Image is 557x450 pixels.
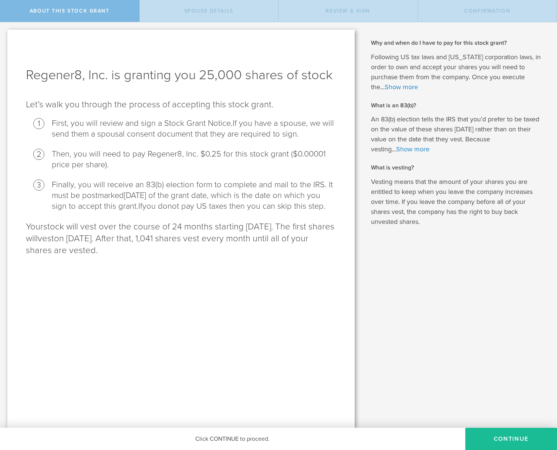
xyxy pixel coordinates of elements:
span: you do [142,201,168,211]
h1: Regener8, Inc. is granting you 25,000 shares of stock [26,66,336,84]
span: Spouse Details [184,8,233,14]
span: Confirmation [464,8,510,14]
h2: Why and when do I have to pay for this stock grant? [371,39,546,47]
a: Show more [396,145,429,153]
p: Following US tax laws and [US_STATE] corporation laws, in order to own and accept your shares you... [371,52,546,92]
p: Let’s walk you through the process of accepting this stock grant . [26,99,336,111]
span: About this stock grant [30,8,109,14]
p: stock will vest over the course of 24 months starting [DATE]. The first shares will on [DATE]. Af... [26,221,336,256]
li: Finally, you will receive an 83(b) election form to complete and mail to the IRS . It must be pos... [52,179,336,212]
span: Review & Sign [325,8,370,14]
span: vest [38,233,54,244]
p: An 83(b) election tells the IRS that you’d prefer to be taxed on the value of these shares [DATE]... [371,114,546,154]
h2: What is an 83(b)? [371,101,546,110]
a: Show more [385,83,418,91]
span: Your [26,221,43,232]
button: CONTINUE [465,428,557,450]
p: Vesting means that the amount of your shares you are entitled to keep when you leave the company ... [371,177,546,227]
h2: What is vesting? [371,164,546,172]
li: Then, you will need to pay Regener8, Inc. $0.25 for this stock grant ($0.00001 price per share). [52,149,336,170]
li: First, you will review and sign a Stock Grant Notice. [52,118,336,140]
span: [DATE] of the grant date, which is the date on which you sign to accept this grant. [52,191,320,211]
